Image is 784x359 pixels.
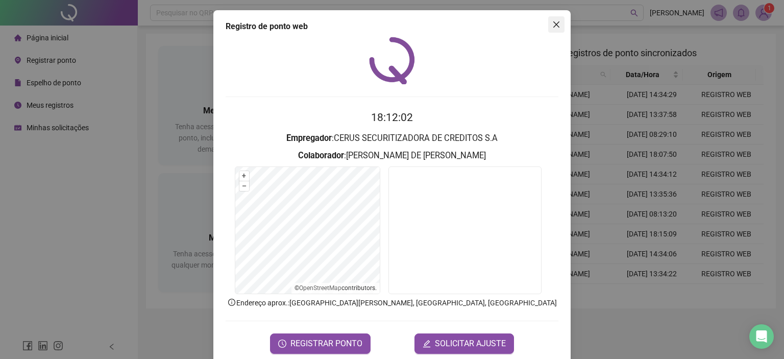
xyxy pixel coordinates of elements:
span: SOLICITAR AJUSTE [435,338,506,350]
span: edit [423,340,431,348]
div: Registro de ponto web [226,20,558,33]
span: info-circle [227,298,236,307]
strong: Colaborador [298,151,344,160]
button: + [239,171,249,181]
li: © contributors. [295,284,377,292]
h3: : CERUS SECURITIZADORA DE CREDITOS S.A [226,132,558,145]
time: 18:12:02 [371,111,413,124]
button: Close [548,16,565,33]
span: REGISTRAR PONTO [290,338,362,350]
img: QRPoint [369,37,415,84]
span: close [552,20,560,29]
a: OpenStreetMap [299,284,341,292]
button: editSOLICITAR AJUSTE [414,333,514,354]
h3: : [PERSON_NAME] DE [PERSON_NAME] [226,149,558,162]
button: REGISTRAR PONTO [270,333,371,354]
strong: Empregador [286,133,332,143]
p: Endereço aprox. : [GEOGRAPHIC_DATA][PERSON_NAME], [GEOGRAPHIC_DATA], [GEOGRAPHIC_DATA] [226,297,558,308]
div: Open Intercom Messenger [749,324,774,349]
span: clock-circle [278,340,286,348]
button: – [239,181,249,191]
